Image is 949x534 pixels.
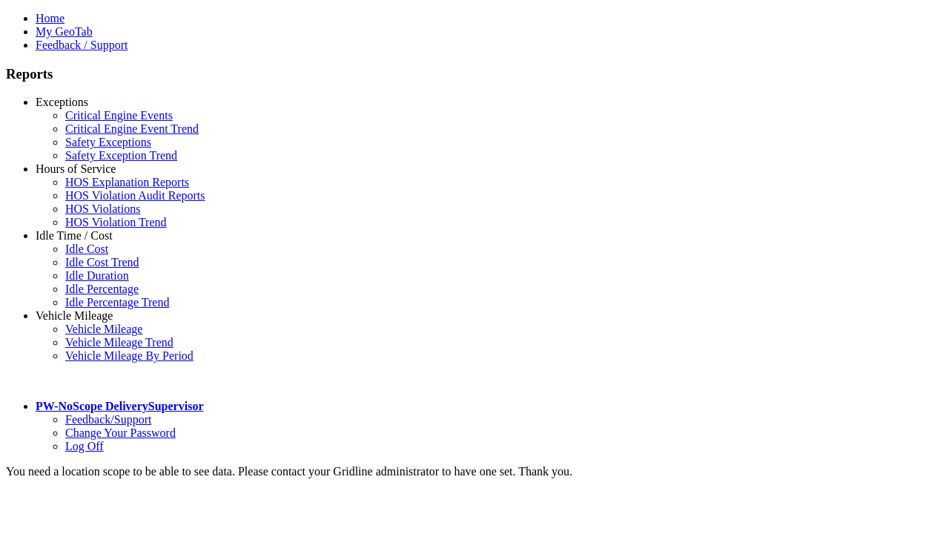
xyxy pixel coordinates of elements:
[36,96,88,108] a: Exceptions
[65,413,151,426] a: Feedback/Support
[65,122,199,135] a: Critical Engine Event Trend
[65,176,189,188] a: HOS Explanation Reports
[36,309,113,322] a: Vehicle Mileage
[6,465,943,478] div: You need a location scope to be able to see data. Please contact your Gridline administrator to h...
[65,440,104,452] a: Log Off
[36,162,116,175] a: Hours of Service
[36,400,203,412] a: PW-NoScope DeliverySupervisor
[65,149,177,162] a: Safety Exception Trend
[36,229,113,242] a: Idle Time / Cost
[65,256,139,268] a: Idle Cost Trend
[65,349,194,362] a: Vehicle Mileage By Period
[65,269,129,282] a: Idle Duration
[65,426,176,439] a: Change Your Password
[65,296,169,309] a: Idle Percentage Trend
[65,283,139,295] a: Idle Percentage
[65,189,205,202] a: HOS Violation Audit Reports
[36,25,93,38] a: My GeoTab
[36,12,65,24] a: Home
[65,202,140,215] a: HOS Violations
[65,336,173,349] a: Vehicle Mileage Trend
[65,109,173,122] a: Critical Engine Events
[65,216,167,228] a: HOS Violation Trend
[65,243,108,255] a: Idle Cost
[65,323,142,335] a: Vehicle Mileage
[6,66,943,82] h3: Reports
[65,136,151,148] a: Safety Exceptions
[36,39,128,51] a: Feedback / Support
